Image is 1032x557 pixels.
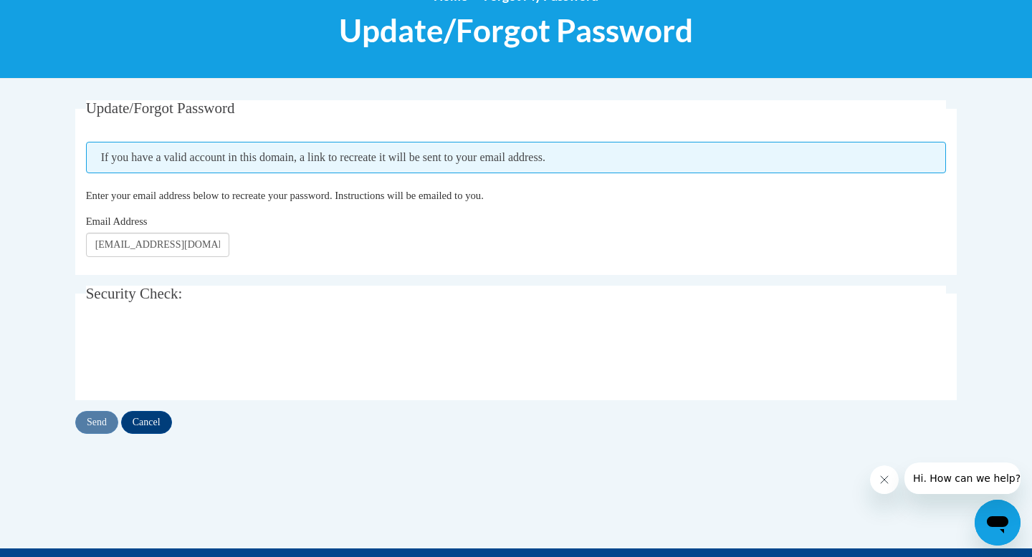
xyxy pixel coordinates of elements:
[904,462,1021,494] iframe: Message from company
[121,411,172,434] input: Cancel
[86,100,235,117] span: Update/Forgot Password
[86,142,947,173] span: If you have a valid account in this domain, a link to recreate it will be sent to your email addr...
[86,285,183,302] span: Security Check:
[86,326,304,382] iframe: reCAPTCHA
[870,465,899,494] iframe: Close message
[86,190,484,201] span: Enter your email address below to recreate your password. Instructions will be emailed to you.
[339,11,693,49] span: Update/Forgot Password
[86,233,229,257] input: Email
[975,500,1021,546] iframe: Button to launch messaging window
[86,215,148,227] span: Email Address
